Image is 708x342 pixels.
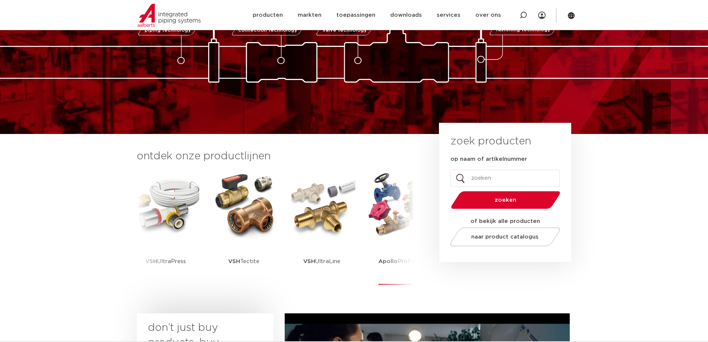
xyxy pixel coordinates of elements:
[378,259,398,264] strong: Apollo
[450,170,560,187] input: zoeken
[450,156,527,163] label: op naam of artikelnummer
[145,238,186,285] p: UltraPress
[366,171,433,285] a: ApolloProFlow
[288,171,355,285] a: VSHUltraLine
[470,197,541,203] span: zoeken
[145,259,157,264] strong: VSH
[448,227,562,246] a: naar product catalogus
[145,28,191,33] span: piping technology
[137,149,414,164] h3: ontdek onze productlijnen
[323,28,367,33] span: valve technology
[303,238,340,285] p: UltraLine
[450,134,531,149] h3: zoek producten
[228,259,240,264] strong: VSH
[448,191,563,210] button: zoeken
[496,28,550,33] span: fastening technology
[378,238,421,285] p: ProFlow
[132,171,199,285] a: VSHUltraPress
[210,171,277,285] a: VSHTectite
[471,218,540,224] strong: of bekijk alle producten
[471,234,539,240] span: naar product catalogus
[228,238,259,285] p: Tectite
[303,259,315,264] strong: VSH
[238,28,297,33] span: connection technology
